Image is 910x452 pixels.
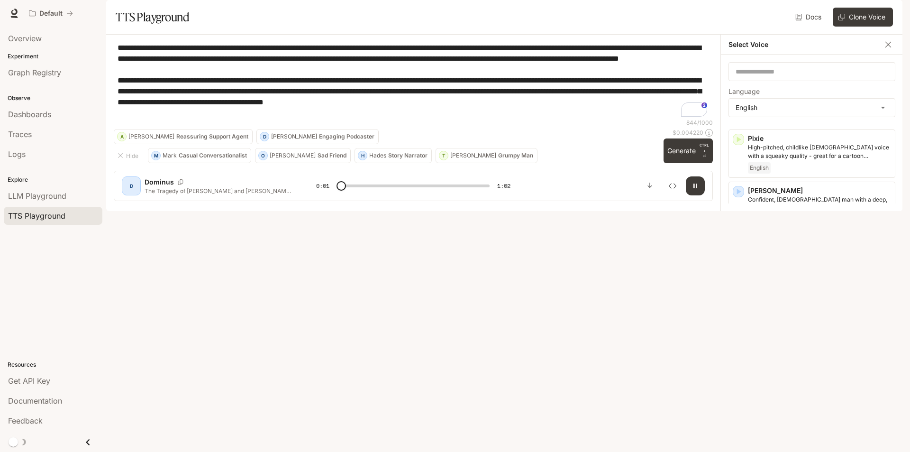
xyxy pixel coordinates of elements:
[388,153,428,158] p: Story Narrator
[498,153,533,158] p: Grumpy Man
[114,148,144,163] button: Hide
[174,179,187,185] button: Copy Voice ID
[145,187,293,195] p: The Tragedy of [PERSON_NAME] and [PERSON_NAME], often shortened to [PERSON_NAME] and [PERSON_NAME...
[369,153,386,158] p: Hades
[128,134,174,139] p: [PERSON_NAME]
[148,148,251,163] button: MMarkCasual Conversationalist
[179,153,247,158] p: Casual Conversationalist
[163,153,177,158] p: Mark
[118,129,126,144] div: A
[25,4,77,23] button: All workspaces
[663,176,682,195] button: Inspect
[260,129,269,144] div: D
[152,148,160,163] div: M
[748,134,891,143] p: Pixie
[316,181,329,191] span: 0:01
[259,148,267,163] div: O
[748,143,891,160] p: High-pitched, childlike female voice with a squeaky quality - great for a cartoon character
[318,153,346,158] p: Sad Friend
[436,148,537,163] button: T[PERSON_NAME]Grumpy Man
[319,134,374,139] p: Engaging Podcaster
[114,129,253,144] button: A[PERSON_NAME]Reassuring Support Agent
[748,186,891,195] p: [PERSON_NAME]
[145,177,174,187] p: Dominus
[270,153,316,158] p: [PERSON_NAME]
[700,142,709,154] p: CTRL +
[640,176,659,195] button: Download audio
[124,178,139,194] div: D
[748,195,891,212] p: Confident, British man with a deep, gravelly voice
[686,119,713,127] p: 844 / 1000
[271,134,317,139] p: [PERSON_NAME]
[176,134,248,139] p: Reassuring Support Agent
[728,88,760,95] p: Language
[450,153,496,158] p: [PERSON_NAME]
[793,8,825,27] a: Docs
[39,9,63,18] p: Default
[833,8,893,27] button: Clone Voice
[256,129,379,144] button: D[PERSON_NAME]Engaging Podcaster
[439,148,448,163] div: T
[116,8,189,27] h1: TTS Playground
[664,138,713,163] button: GenerateCTRL +⏎
[358,148,367,163] div: H
[700,142,709,159] p: ⏎
[497,181,510,191] span: 1:02
[748,162,771,174] span: English
[355,148,432,163] button: HHadesStory Narrator
[255,148,351,163] button: O[PERSON_NAME]Sad Friend
[118,42,709,119] textarea: To enrich screen reader interactions, please activate Accessibility in Grammarly extension settings
[729,99,895,117] div: English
